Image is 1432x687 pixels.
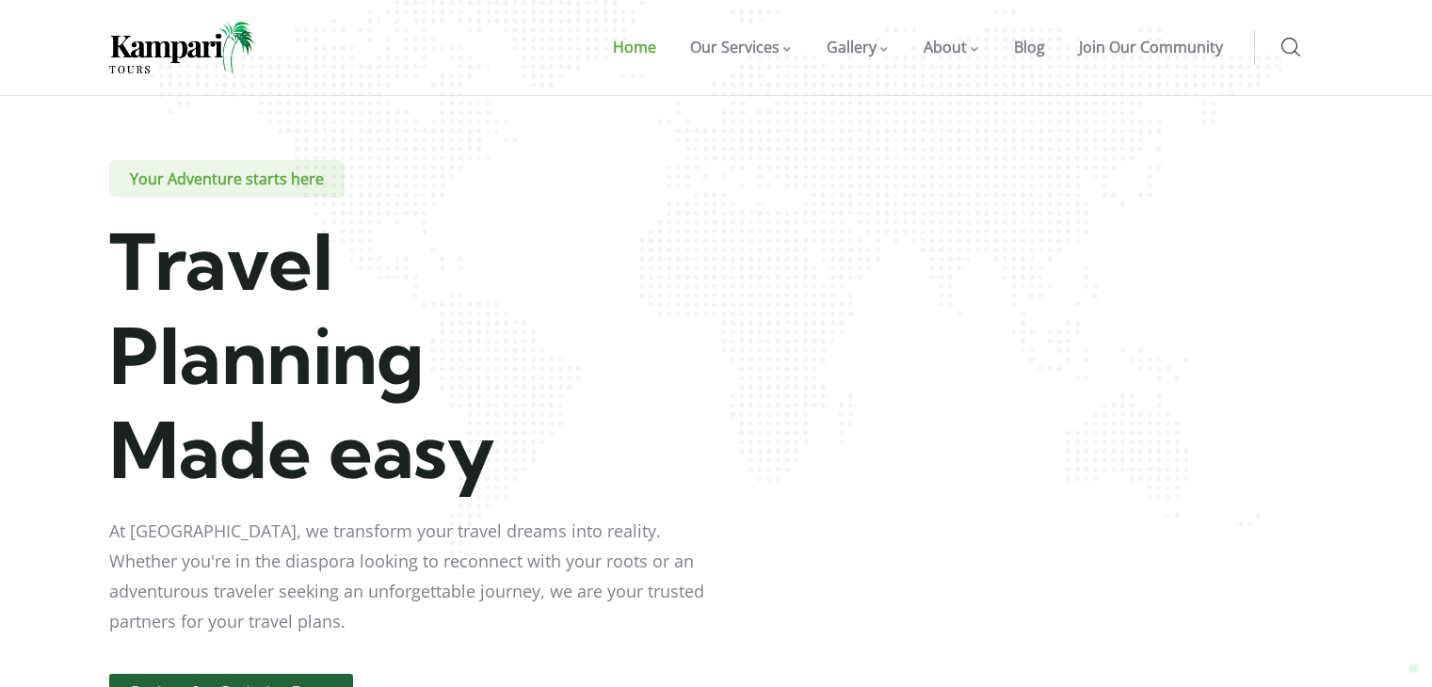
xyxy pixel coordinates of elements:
span: Gallery [827,37,877,57]
span: Blog [1014,37,1045,57]
span: Our Services [690,37,780,57]
div: At [GEOGRAPHIC_DATA], we transform your travel dreams into reality. Whether you're in the diaspor... [109,497,714,636]
span: Home [613,37,656,57]
span: Travel Planning Made easy [109,214,495,498]
img: Home [109,22,255,73]
span: Join Our Community [1079,37,1223,57]
span: About [924,37,967,57]
span: Your Adventure starts here [109,160,345,198]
